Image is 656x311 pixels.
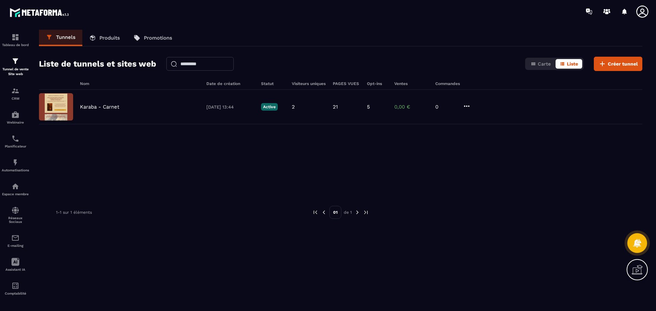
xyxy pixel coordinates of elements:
[11,111,19,119] img: automations
[2,253,29,277] a: Assistant IA
[2,292,29,295] p: Comptabilité
[80,81,200,86] h6: Nom
[11,158,19,167] img: automations
[2,105,29,129] a: automationsautomationsWebinaire
[11,87,19,95] img: formation
[206,81,254,86] h6: Date de création
[56,210,92,215] p: 1-1 sur 1 éléments
[261,103,278,111] p: Active
[261,81,285,86] h6: Statut
[354,209,360,215] img: next
[2,67,29,76] p: Tunnel de vente Site web
[2,129,29,153] a: schedulerschedulerPlanificateur
[333,81,360,86] h6: PAGES VUES
[527,59,555,69] button: Carte
[11,234,19,242] img: email
[2,201,29,229] a: social-networksocial-networkRéseaux Sociaux
[11,206,19,214] img: social-network
[127,30,179,46] a: Promotions
[344,210,352,215] p: de 1
[2,192,29,196] p: Espace membre
[2,216,29,224] p: Réseaux Sociaux
[2,229,29,253] a: emailemailE-mailing
[80,104,119,110] p: Karaba - Carnet
[2,277,29,300] a: accountantaccountantComptabilité
[394,81,428,86] h6: Ventes
[99,35,120,41] p: Produits
[394,104,428,110] p: 0,00 €
[39,93,73,121] img: image
[594,57,642,71] button: Créer tunnel
[2,177,29,201] a: automationsautomationsEspace membre
[82,30,127,46] a: Produits
[206,104,254,110] p: [DATE] 13:44
[363,209,369,215] img: next
[2,268,29,271] p: Assistant IA
[2,153,29,177] a: automationsautomationsAutomatisations
[321,209,327,215] img: prev
[2,121,29,124] p: Webinaire
[56,34,76,40] p: Tunnels
[435,81,460,86] h6: Commandes
[333,104,338,110] p: 21
[608,60,638,67] span: Créer tunnel
[2,43,29,47] p: Tableau de bord
[567,61,578,67] span: Liste
[367,81,387,86] h6: Opt-ins
[2,28,29,52] a: formationformationTableau de bord
[367,104,370,110] p: 5
[144,35,172,41] p: Promotions
[556,59,582,69] button: Liste
[2,168,29,172] p: Automatisations
[2,244,29,248] p: E-mailing
[2,52,29,82] a: formationformationTunnel de vente Site web
[39,57,156,71] h2: Liste de tunnels et sites web
[538,61,551,67] span: Carte
[312,209,318,215] img: prev
[11,57,19,65] img: formation
[11,282,19,290] img: accountant
[11,182,19,190] img: automations
[329,206,341,219] p: 01
[11,135,19,143] img: scheduler
[292,104,295,110] p: 2
[39,30,82,46] a: Tunnels
[2,144,29,148] p: Planificateur
[2,82,29,105] a: formationformationCRM
[11,33,19,41] img: formation
[435,104,456,110] p: 0
[292,81,326,86] h6: Visiteurs uniques
[10,6,71,19] img: logo
[2,97,29,100] p: CRM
